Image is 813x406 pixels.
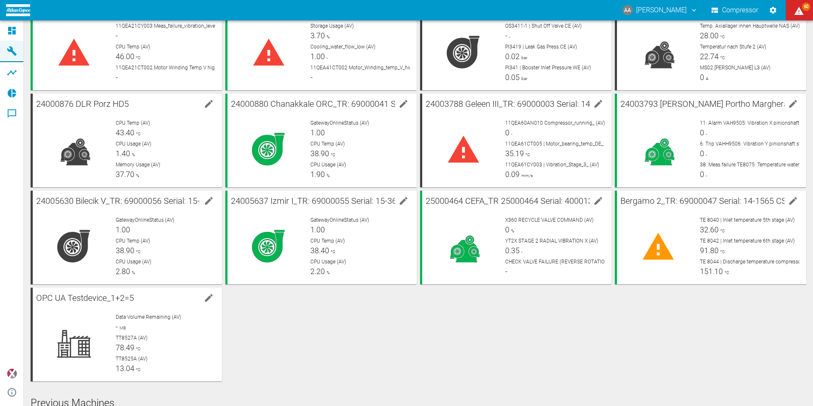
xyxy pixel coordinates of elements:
[765,3,781,18] button: Settings
[116,120,150,126] span: CPU Temp (AV)
[116,356,148,362] span: TT8525A (AV)
[116,170,134,179] span: 37.70
[700,246,719,255] span: 91.80
[426,196,602,206] span: 25000464 CEFA_TR 25000464 Serial: 40001340
[700,31,719,40] span: 28.00
[420,94,611,187] a: 24003788 Geleen III_TR: 69000003 Serial: 14-1859edit machine11QEA60AN010 Compressor_running_ (AV)...
[505,52,520,61] span: 0.02
[310,267,325,276] span: 2.20
[505,238,598,244] span: YT2X STAGE 2 RADIAL VIBRATION X (AV)
[200,95,217,112] button: edit machine
[704,152,707,157] span: -
[719,249,725,254] span: °C
[520,55,527,60] span: bar
[700,128,704,137] span: 0
[310,246,329,255] span: 38.40
[704,76,708,81] span: A
[310,238,345,244] span: CPU Temp (AV)
[623,5,633,15] div: AA
[225,94,417,187] a: 24000880 Chanakkale ORC_TR: 69000041 Serial: 15-3967 CS : 50746020 SD: 50741109edit machineGatewa...
[116,73,118,82] span: -
[719,55,725,60] span: °C
[505,162,599,168] span: 11QEA61CY003 | Vibration_Stage_3_ (AV)
[505,170,520,179] span: 0.09
[310,217,369,223] span: GatewayOnlineStatus (AV)
[509,132,512,136] span: -
[116,52,134,61] span: 46.00
[310,225,325,234] span: 1.00
[6,4,30,16] img: logo
[505,217,594,223] span: X360 RECYCLE VALVE COMMAND (AV)
[116,141,151,147] span: CPU Usage (AV)
[395,95,412,112] button: edit machine
[700,170,704,179] span: 0
[310,65,428,71] span: 11QEA41CT002 Motor_Winding_temp_V_high_ (AV)
[310,44,375,50] span: Cooling_water_flow_low (AV)
[700,217,795,223] span: TE 8040 | Inlet temperature 5th stage (AV)
[505,141,614,147] span: 11QEA61CT005 | Motor_bearing_temp_DE_ (AV)
[36,196,285,206] span: 24005630 Bilecik V_TR: 69000056 Serial: 15-4000(1) CS : 50745974
[310,162,346,168] span: CPU Usage (AV)
[590,95,607,112] button: edit machine
[420,191,611,284] a: 25000464 CEFA_TR 25000464 Serial: 40001340edit machineX360 RECYCLE VALVE COMMAND (AV)0%YT2X STAGE...
[505,128,509,137] span: 0
[505,267,507,276] span: -
[509,229,514,233] span: %
[700,267,723,276] span: 151.10
[505,120,605,126] span: 11QEA60AN010 Compressor_running_ (AV)
[329,249,335,254] span: °C
[505,246,520,255] span: 0.35
[116,149,130,158] span: 1.40
[719,229,725,233] span: °C
[116,65,228,71] span: 11QEA21CT002 Motor Winding Temp V high (AV)
[31,288,222,381] a: OPC UA Testdevice_1+2=5edit machineData Volume Remaining (AV)-MBTT8527A (AV)78.49°CTT8525A (AV)13...
[134,346,141,351] span: °C
[116,314,181,320] span: Data Volume Remaining (AV)
[505,44,577,50] span: PI3419 | Leak Gas Press.CE (AV)
[395,192,412,209] button: edit machine
[116,364,134,373] span: 13.04
[700,238,795,244] span: TE 8042 | Inlet temperature 6th stage (AV)
[505,73,520,82] span: 0.05
[116,267,130,276] span: 2.80
[520,76,527,81] span: bar
[325,34,330,39] span: %
[520,173,533,178] span: mm/s
[505,65,591,71] span: PI341 | Booster Inlet Pressure WE (AV)
[116,217,174,223] span: GatewayOnlineStatus (AV)
[505,31,507,40] span: -
[310,23,354,29] span: Storage Usage (AV)
[700,52,719,61] span: 22.74
[785,192,802,209] button: edit machine
[116,335,148,341] span: TT8527A (AV)
[615,94,806,187] a: 24003793 [PERSON_NAME] Portho Marghera MAC_TR: 69000040 Serial: 14-3462 CS : 50457778edit machine...
[505,225,509,234] span: 0
[426,99,611,109] span: 24003788 Geleen III_TR: 69000003 Serial: 14-1859
[116,246,134,255] span: 38.90
[505,149,524,158] span: 35.19
[116,31,118,40] span: -
[520,249,523,254] span: -
[134,249,141,254] span: °C
[310,141,345,147] span: CPU Temp (AV)
[329,152,335,157] span: °C
[505,259,621,265] span: CHECK VALVE FAILURE (REVERSE ROTATION) (AV)
[200,289,217,306] button: edit machine
[310,31,325,40] span: 3.70
[116,128,134,137] span: 43.40
[704,132,707,136] span: -
[700,44,766,50] span: Temperatur nach Stufe 2 (AV)
[310,259,346,265] span: CPU Usage (AV)
[785,95,802,112] button: edit machine
[31,191,222,284] a: 24005630 Bilecik V_TR: 69000056 Serial: 15-4000(1) CS : 50745974edit machineGatewayOnlineStatus (...
[310,149,329,158] span: 38.90
[700,23,800,29] span: Temp. Axiallager innen Hauptwelle NAS (AV)
[700,65,770,71] span: MS02 [PERSON_NAME] L3 (AV)
[134,132,141,136] span: °C
[621,3,699,18] button: anthony.andrews@atlascopco.com
[310,128,325,137] span: 1.00
[231,196,460,206] span: 24005637 Izmir I_TR: 69000055 Serial: 15-3620 CS: 50745963
[325,270,330,275] span: %
[36,99,129,109] span: 24000876 DLR Porz HD5
[325,173,330,178] span: %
